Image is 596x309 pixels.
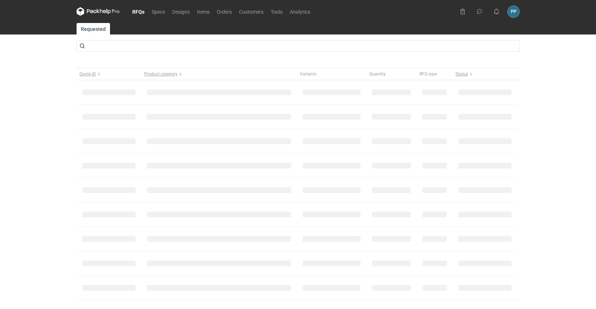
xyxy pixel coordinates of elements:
a: Requested [77,23,110,34]
a: Orders [213,7,235,16]
span: Product category [144,71,178,77]
a: Items [193,7,213,16]
a: RFQs [129,7,148,16]
a: Designs [169,7,193,16]
span: RFQ type [420,71,437,77]
button: Status [453,68,517,80]
a: Specs [148,7,169,16]
button: PP [508,6,519,18]
button: Product category [141,68,297,80]
a: Customers [235,7,267,16]
div: Paweł Puch [508,6,519,18]
button: Quote ID [77,68,141,80]
span: Variants [300,71,316,77]
a: Tools [267,7,286,16]
span: Quantity [369,71,386,77]
svg: Packhelp Pro [77,7,120,16]
span: Status [455,71,468,77]
a: Analytics [286,7,314,16]
span: Quote ID [79,71,96,77]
